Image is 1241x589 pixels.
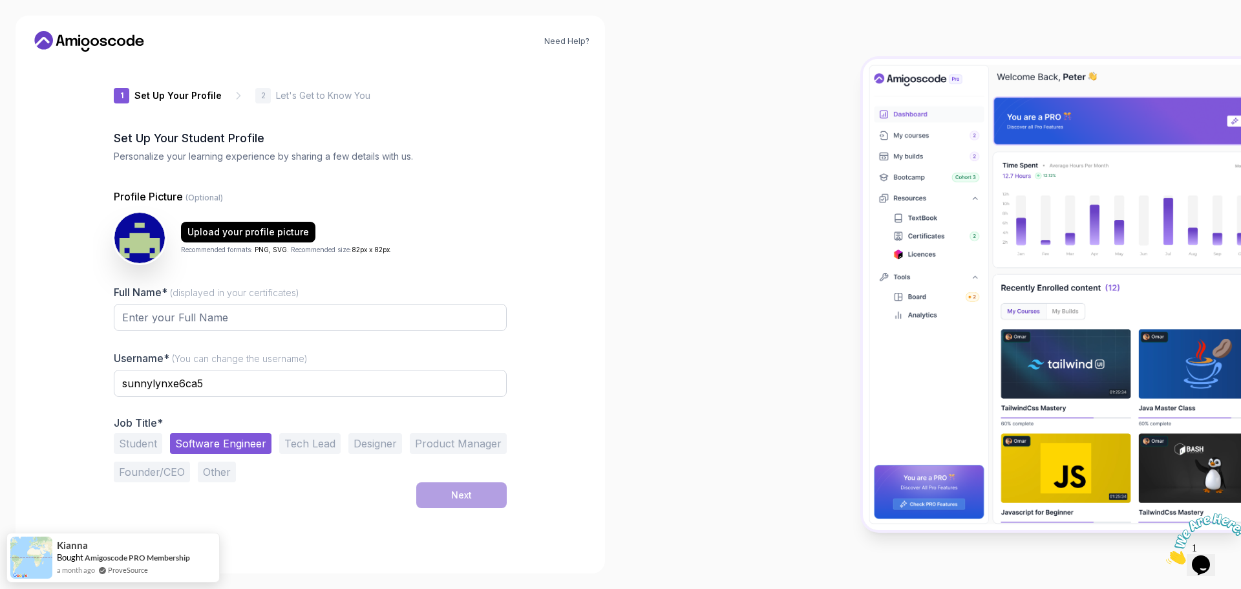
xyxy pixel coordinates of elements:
[10,537,52,579] img: provesource social proof notification image
[863,59,1241,530] img: Amigoscode Dashboard
[544,36,589,47] a: Need Help?
[114,129,507,147] h2: Set Up Your Student Profile
[114,462,190,482] button: Founder/CEO
[186,193,223,202] span: (Optional)
[57,540,88,551] span: Kianna
[114,433,162,454] button: Student
[416,482,507,508] button: Next
[57,552,83,562] span: Bought
[261,92,266,100] p: 2
[120,92,123,100] p: 1
[114,352,308,365] label: Username*
[410,433,507,454] button: Product Manager
[114,370,507,397] input: Enter your Username
[114,286,299,299] label: Full Name*
[114,189,507,204] p: Profile Picture
[57,564,95,575] span: a month ago
[170,287,299,298] span: (displayed in your certificates)
[181,222,315,242] button: Upload your profile picture
[5,5,10,16] span: 1
[181,245,392,255] p: Recommended formats: . Recommended size: .
[352,246,390,253] span: 82px x 82px
[114,304,507,331] input: Enter your Full Name
[348,433,402,454] button: Designer
[170,433,271,454] button: Software Engineer
[134,89,222,102] p: Set Up Your Profile
[85,553,190,562] a: Amigoscode PRO Membership
[198,462,236,482] button: Other
[451,489,472,502] div: Next
[5,5,85,56] img: Chat attention grabber
[114,416,507,429] p: Job Title*
[255,246,287,253] span: PNG, SVG
[108,564,148,575] a: ProveSource
[1161,508,1241,570] iframe: chat widget
[114,150,507,163] p: Personalize your learning experience by sharing a few details with us.
[276,89,370,102] p: Let's Get to Know You
[279,433,341,454] button: Tech Lead
[31,31,147,52] a: Home link
[114,213,165,263] img: user profile image
[187,226,309,239] div: Upload your profile picture
[172,353,308,364] span: (You can change the username)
